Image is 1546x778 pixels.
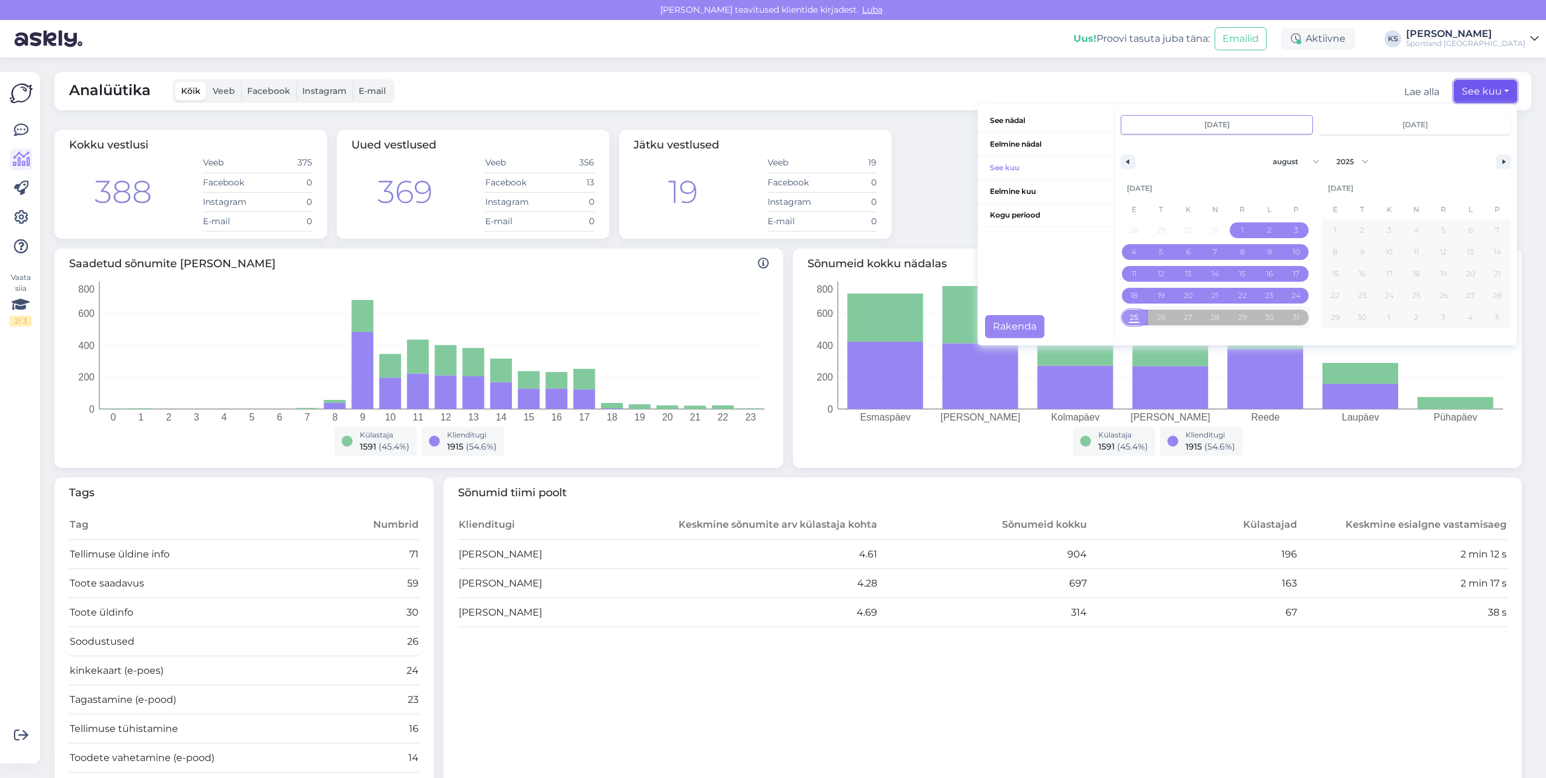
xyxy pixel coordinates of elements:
th: Tag [69,511,331,540]
button: 21 [1202,285,1229,307]
tspan: 16 [551,412,562,422]
button: 18 [1121,285,1148,307]
button: 5 [1148,241,1175,263]
span: 18 [1413,263,1420,285]
td: 4.69 [668,598,878,627]
button: 5 [1430,219,1457,241]
td: Facebook [202,173,257,192]
td: E-mail [485,211,540,231]
span: 8 [1333,241,1338,263]
tspan: 3 [194,412,199,422]
span: Sõnumeid kokku nädalas [808,256,1507,272]
span: 22 [1331,285,1339,307]
span: 7 [1495,219,1499,241]
tspan: 6 [277,412,282,422]
span: 24 [1292,285,1301,307]
span: 4 [1414,219,1419,241]
td: Toote üldinfo [69,598,331,627]
td: 0 [257,192,313,211]
span: 5 [1159,241,1163,263]
span: ( 54.6 %) [466,441,497,452]
tspan: Esmaspäev [860,412,911,422]
span: 14 [1494,241,1501,263]
div: Aktiivne [1281,28,1355,50]
span: 8 [1240,241,1245,263]
tspan: Pühapäev [1434,412,1478,422]
img: Askly Logo [10,82,33,105]
input: Early [1121,116,1312,134]
div: 369 [377,168,433,216]
tspan: 1 [138,412,144,422]
td: Soodustused [69,627,331,656]
span: 14 [1212,263,1219,285]
span: L [1256,200,1283,219]
td: 0 [822,192,877,211]
td: 2 min 12 s [1298,540,1508,569]
td: 14 [331,743,419,773]
button: 28 [1484,285,1511,307]
button: 17 [1282,263,1310,285]
span: 19 [1440,263,1447,285]
span: Instagram [302,85,347,96]
button: 7 [1484,219,1511,241]
div: 19 [668,168,698,216]
span: 6 [1468,219,1473,241]
div: 388 [95,168,152,216]
td: 356 [540,153,595,173]
span: See nädal [978,109,1114,132]
button: 27 [1457,285,1484,307]
span: 12 [1440,241,1447,263]
td: Veeb [767,153,822,173]
td: Tagastamine (e-pood) [69,685,331,714]
tspan: 0 [828,404,833,414]
th: Numbrid [331,511,419,540]
tspan: 0 [110,412,116,422]
span: K [1376,200,1403,219]
span: 17 [1293,263,1299,285]
span: 25 [1130,307,1138,328]
button: Lae alla [1404,85,1439,99]
span: E [1322,200,1349,219]
button: 12 [1430,241,1457,263]
tspan: [PERSON_NAME] [940,412,1020,423]
button: 11 [1403,241,1430,263]
button: 31 [1282,307,1310,328]
span: L [1457,200,1484,219]
tspan: Kolmapäev [1051,412,1100,422]
td: 4.28 [668,569,878,598]
th: Külastajad [1087,511,1298,540]
div: KS [1384,30,1401,47]
button: 10 [1282,241,1310,263]
span: 23 [1265,285,1273,307]
button: 22 [1229,285,1256,307]
td: 67 [1087,598,1298,627]
button: 19 [1430,263,1457,285]
td: [PERSON_NAME] [458,598,668,627]
span: 29 [1331,307,1339,328]
td: Toodete vahetamine (e-pood) [69,743,331,773]
button: 30 [1256,307,1283,328]
tspan: Reede [1251,412,1279,422]
span: 4 [1132,241,1136,263]
button: 2 [1349,219,1376,241]
td: 697 [878,569,1088,598]
span: 21 [1212,285,1218,307]
span: Facebook [247,85,290,96]
tspan: 800 [817,284,833,294]
span: 22 [1238,285,1247,307]
button: 13 [1457,241,1484,263]
button: 10 [1376,241,1403,263]
button: 18 [1403,263,1430,285]
button: 9 [1349,241,1376,263]
button: 23 [1349,285,1376,307]
tspan: 19 [634,412,645,422]
td: 0 [540,192,595,211]
div: Proovi tasuta juba täna: [1073,32,1210,46]
button: 9 [1256,241,1283,263]
span: 15 [1332,263,1339,285]
span: 23 [1358,285,1367,307]
button: Kogu periood [978,204,1114,227]
td: 59 [331,569,419,598]
button: 25 [1121,307,1148,328]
